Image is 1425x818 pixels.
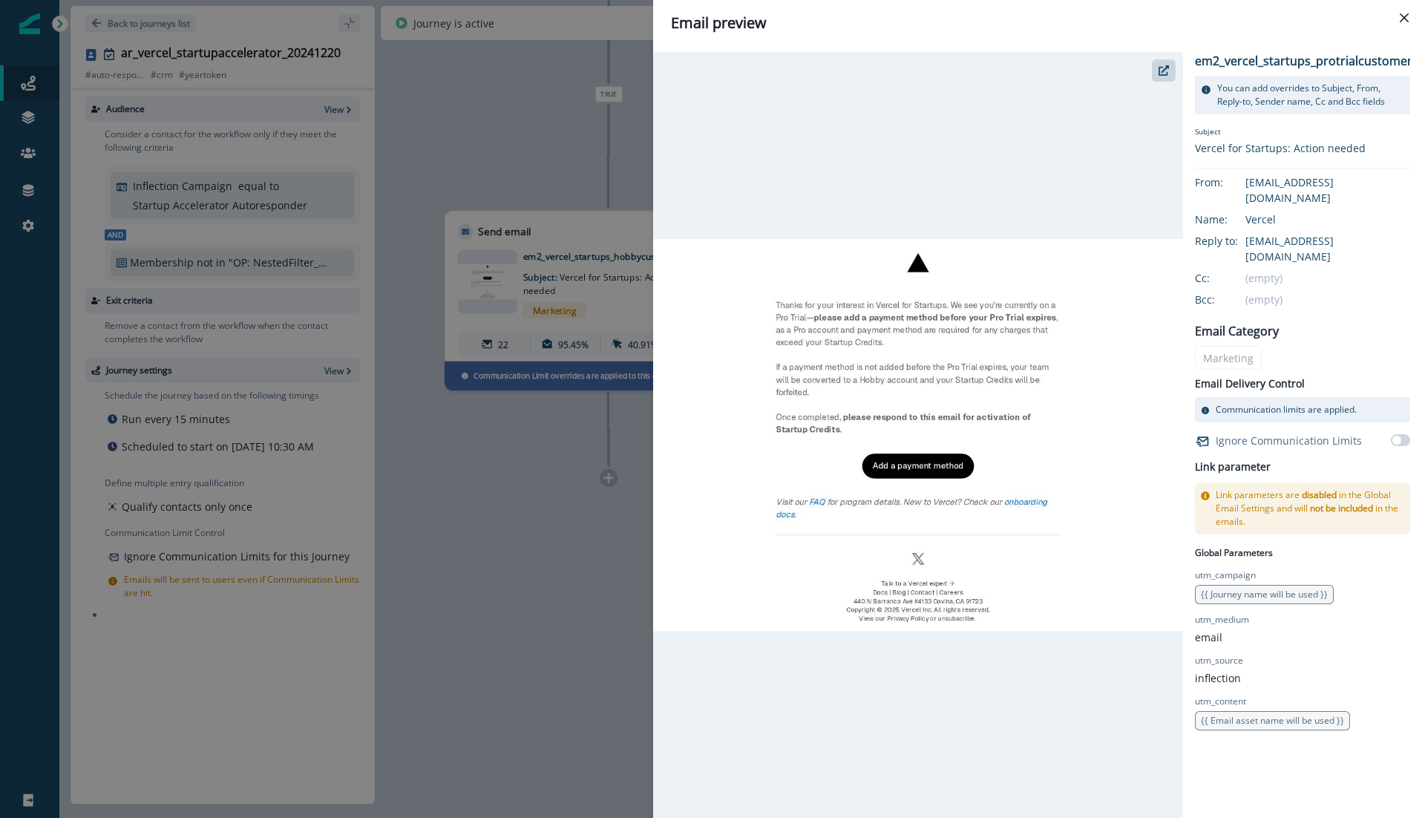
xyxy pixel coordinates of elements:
p: utm_source [1195,654,1243,667]
div: Reply to: [1195,233,1269,249]
div: From: [1195,174,1269,190]
span: disabled [1302,488,1337,501]
p: You can add overrides to Subject, From, Reply-to, Sender name, Cc and Bcc fields [1217,82,1404,108]
div: Vercel [1245,212,1410,227]
div: Email preview [671,12,1407,34]
h2: Link parameter [1195,458,1271,477]
p: Global Parameters [1195,543,1273,560]
span: {{ Journey name will be used }} [1201,588,1328,601]
p: Subject [1195,126,1366,140]
span: {{ Email asset name will be used }} [1201,714,1344,727]
div: (empty) [1245,270,1410,286]
div: (empty) [1245,292,1410,307]
div: Name: [1195,212,1269,227]
div: [EMAIL_ADDRESS][DOMAIN_NAME] [1245,233,1410,264]
p: Link parameters are in the Global Email Settings and will in the emails. [1216,488,1404,529]
div: Vercel for Startups: Action needed [1195,140,1366,156]
div: Bcc: [1195,292,1269,307]
p: utm_medium [1195,613,1249,626]
span: not be included [1310,502,1373,514]
p: email [1195,629,1222,645]
p: inflection [1195,670,1241,686]
div: Cc: [1195,270,1269,286]
p: utm_campaign [1195,569,1256,582]
p: utm_content [1195,695,1246,708]
div: [EMAIL_ADDRESS][DOMAIN_NAME] [1245,174,1410,206]
button: Close [1392,6,1416,30]
img: email asset unavailable [653,239,1183,630]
